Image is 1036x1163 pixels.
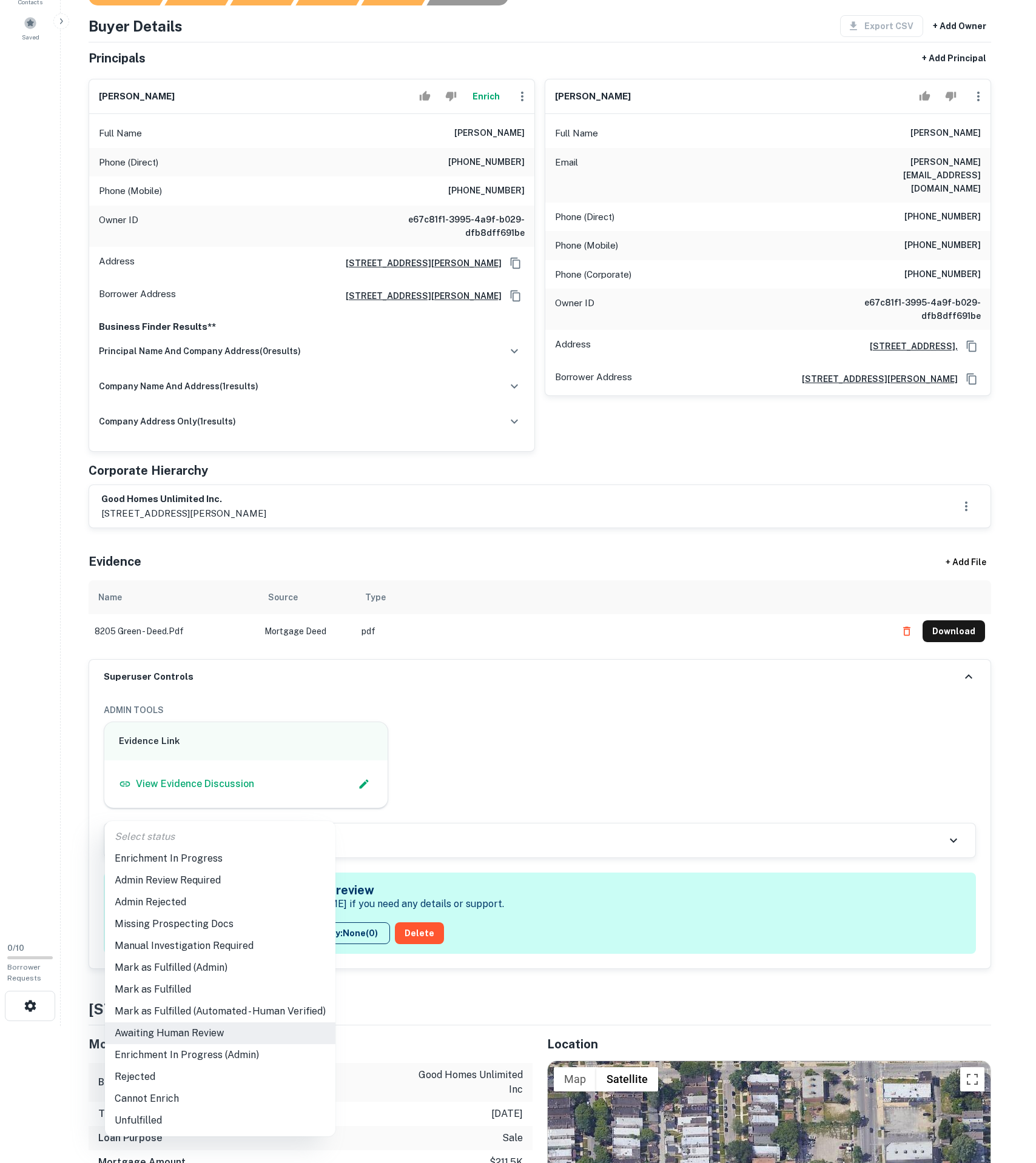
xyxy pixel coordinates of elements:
li: Mark as Fulfilled [105,979,335,1000]
li: Cannot Enrich [105,1088,335,1110]
li: Awaiting Human Review [105,1022,335,1044]
li: Mark as Fulfilled (Automated - Human Verified) [105,1000,335,1022]
li: Enrichment In Progress [105,848,335,870]
li: Missing Prospecting Docs [105,913,335,935]
li: Enrichment In Progress (Admin) [105,1044,335,1066]
li: Manual Investigation Required [105,935,335,957]
iframe: Chat Widget [975,1066,1036,1124]
li: Rejected [105,1066,335,1088]
li: Admin Review Required [105,870,335,891]
li: Mark as Fulfilled (Admin) [105,957,335,979]
li: Unfulfilled [105,1110,335,1131]
li: Admin Rejected [105,891,335,913]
